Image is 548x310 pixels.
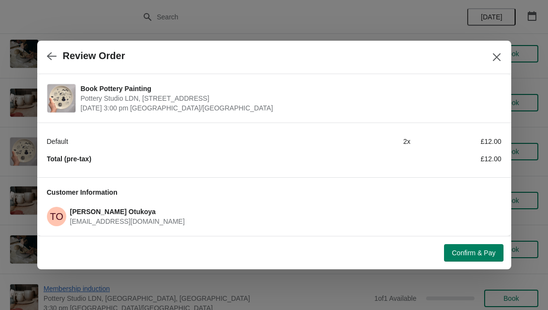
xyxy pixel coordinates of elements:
img: Book Pottery Painting | Pottery Studio LDN, Unit 1.3, Building A4, 10 Monro Way, London, SE10 0EJ... [47,84,75,112]
span: Customer Information [47,188,118,196]
span: Tricia [47,207,66,226]
span: Confirm & Pay [452,249,495,257]
span: [DATE] 3:00 pm [GEOGRAPHIC_DATA]/[GEOGRAPHIC_DATA] [81,103,497,113]
div: £12.00 [411,154,502,164]
span: Book Pottery Painting [81,84,497,93]
div: Default [47,137,320,146]
div: £12.00 [411,137,502,146]
button: Close [488,48,505,66]
text: TO [50,211,63,222]
button: Confirm & Pay [444,244,503,262]
h2: Review Order [63,50,125,62]
span: Pottery Studio LDN, [STREET_ADDRESS] [81,93,497,103]
strong: Total (pre-tax) [47,155,91,163]
span: [EMAIL_ADDRESS][DOMAIN_NAME] [70,217,185,225]
div: 2 x [320,137,411,146]
span: [PERSON_NAME] Otukoya [70,208,156,216]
